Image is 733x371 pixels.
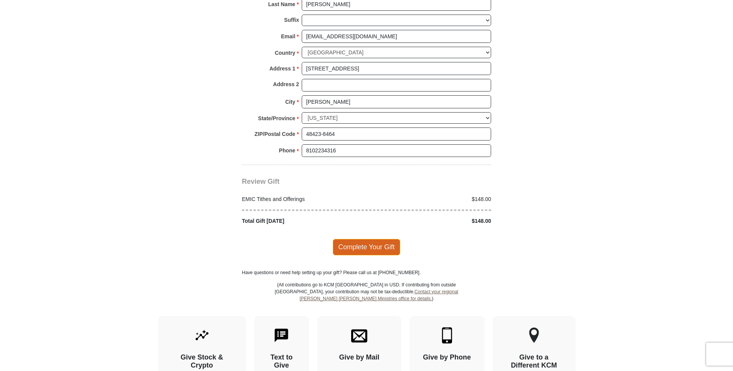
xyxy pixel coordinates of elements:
strong: City [285,96,295,107]
strong: Country [275,47,296,58]
strong: State/Province [258,113,295,124]
strong: ZIP/Postal Code [255,129,296,139]
strong: Suffix [284,15,299,25]
div: $148.00 [366,217,495,225]
h4: Give Stock & Crypto [171,353,233,370]
span: Complete Your Gift [333,239,401,255]
p: (All contributions go to KCM [GEOGRAPHIC_DATA] in USD. If contributing from outside [GEOGRAPHIC_D... [274,281,459,316]
img: give-by-stock.svg [194,327,210,343]
strong: Address 2 [273,79,299,90]
h4: Text to Give [268,353,296,370]
img: other-region [529,327,539,343]
div: EMIC Tithes and Offerings [238,195,367,203]
img: mobile.svg [439,327,455,343]
strong: Email [281,31,295,42]
div: $148.00 [366,195,495,203]
span: Review Gift [242,178,279,185]
strong: Phone [279,145,296,156]
img: text-to-give.svg [273,327,289,343]
img: envelope.svg [351,327,367,343]
p: Have questions or need help setting up your gift? Please call us at [PHONE_NUMBER]. [242,269,491,276]
h4: Give by Mail [330,353,388,362]
a: Contact your regional [PERSON_NAME] [PERSON_NAME] Ministries office for details. [299,289,458,301]
strong: Address 1 [270,63,296,74]
h4: Give by Phone [423,353,471,362]
div: Total Gift [DATE] [238,217,367,225]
